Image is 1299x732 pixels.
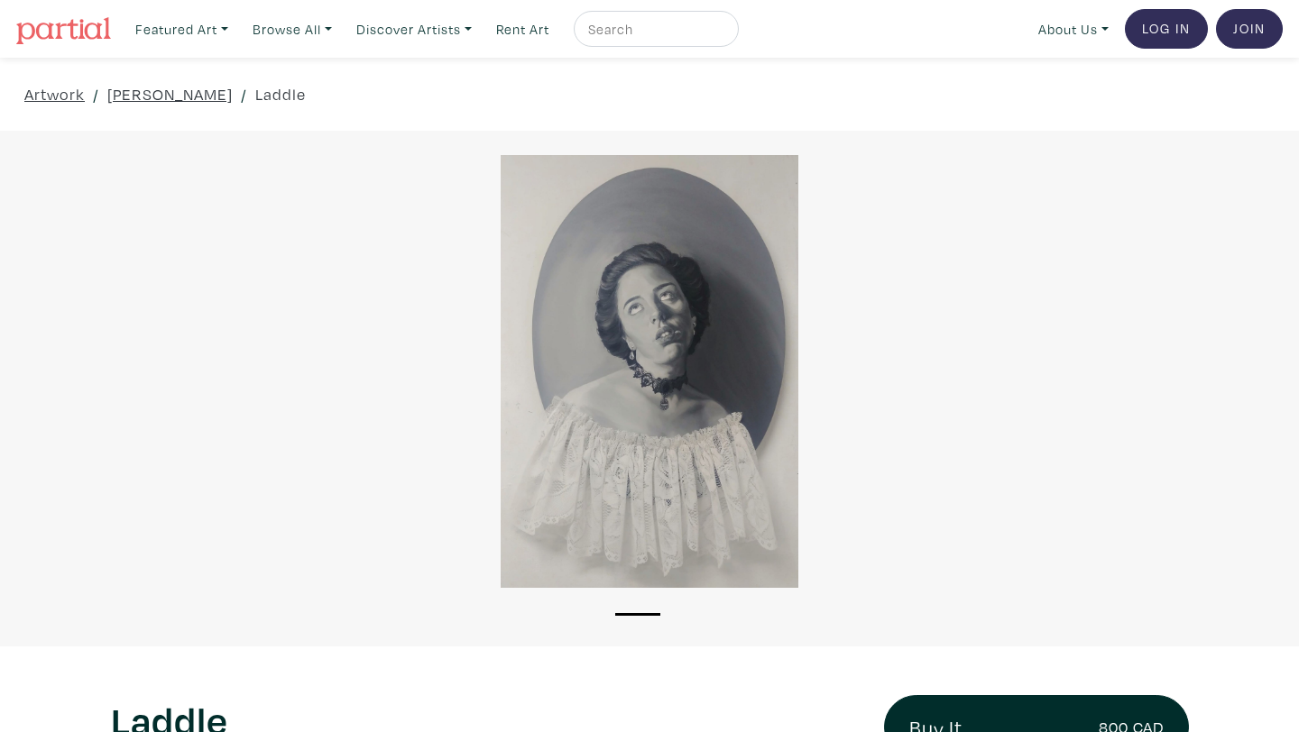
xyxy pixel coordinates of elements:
a: Rent Art [488,11,557,48]
a: Laddle [255,82,306,106]
a: Join [1216,9,1283,49]
button: 1 of 1 [615,613,660,616]
a: Log In [1125,9,1208,49]
a: Featured Art [127,11,236,48]
input: Search [586,18,722,41]
a: Discover Artists [348,11,480,48]
span: / [241,82,247,106]
a: [PERSON_NAME] [107,82,233,106]
a: Browse All [244,11,340,48]
a: About Us [1030,11,1117,48]
span: / [93,82,99,106]
a: Artwork [24,82,85,106]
